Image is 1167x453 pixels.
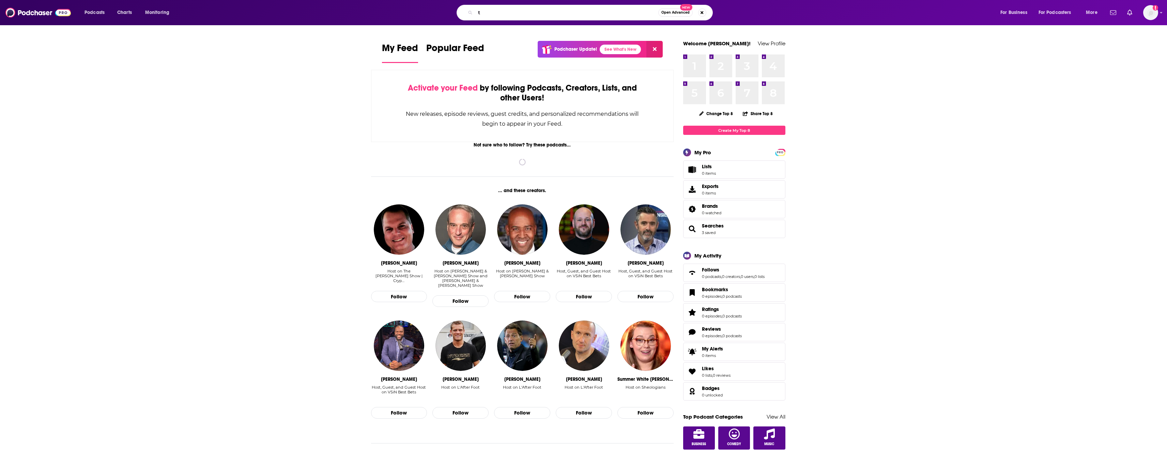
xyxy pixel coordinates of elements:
div: Host on L'After Foot [565,385,603,390]
span: 0 items [702,171,716,176]
a: Follows [702,267,765,273]
a: Likes [702,365,731,372]
div: Marshall Harris [504,260,540,266]
img: Gilbert Brisbois [559,321,609,371]
a: Brands [702,203,721,209]
div: My Pro [694,149,711,156]
span: Ratings [683,303,785,322]
span: PRO [776,150,784,155]
a: Brands [686,204,699,214]
span: , [740,274,741,279]
a: 0 episodes [702,333,722,338]
div: Dan Bernstein [443,260,479,266]
span: My Alerts [686,347,699,357]
a: See What's New [600,45,641,54]
a: Jerome Rothen [435,321,486,371]
img: Dave Ross [620,204,671,255]
a: Badges [702,385,723,391]
div: Dave Ross [628,260,664,266]
span: Searches [683,220,785,238]
span: My Alerts [702,346,723,352]
a: Music [753,426,785,450]
div: Host on L'After Foot [565,385,603,400]
a: Comedy [718,426,750,450]
span: , [722,314,722,318]
a: Marshall Harris [497,204,548,255]
span: New [680,4,692,11]
a: Show notifications dropdown [1107,7,1119,18]
a: Create My Top 8 [683,126,785,135]
a: Popular Feed [426,42,484,63]
span: Lists [702,163,712,170]
div: Not sure who to follow? Try these podcasts... [371,142,674,148]
span: Bookmarks [683,283,785,302]
div: by following Podcasts, Creators, Lists, and other Users! [405,83,640,103]
a: 0 lists [702,373,712,378]
img: Summer White Jaeger [620,321,671,371]
div: Host on L'After Foot [441,385,480,400]
button: Show profile menu [1143,5,1158,20]
a: View Profile [758,40,785,47]
div: Host on Rahimi & Harris Show and Rahimi & Harris Show [432,269,489,288]
a: Follows [686,268,699,278]
span: 0 items [702,191,719,196]
div: Host, Guest, and Guest Host on VSiN Best Bets [556,269,612,283]
button: Follow [432,295,489,307]
a: Lists [683,160,785,179]
button: Follow [371,291,427,302]
span: Business [692,442,706,446]
button: Follow [617,291,674,302]
button: Share Top 8 [742,107,773,120]
a: 0 unlocked [702,393,723,397]
a: Podchaser - Follow, Share and Rate Podcasts [5,6,71,19]
span: Open Advanced [661,11,690,14]
span: Logged in as aekline-art19 [1143,5,1158,20]
span: Follows [702,267,719,273]
div: Host on Rahimi & Harris Show [494,269,550,283]
a: Ratings [686,308,699,317]
div: Host, Guest, and Guest Host on VSiN Best Bets [617,269,674,283]
a: 0 podcasts [702,274,721,279]
input: Search podcasts, credits, & more... [475,7,658,18]
button: open menu [1081,7,1106,18]
span: For Podcasters [1039,8,1071,17]
div: Summer White Jaeger [617,376,674,382]
a: Business [683,426,715,450]
div: Host on L'After Foot [503,385,541,400]
a: Badges [686,387,699,396]
span: Bookmarks [702,286,728,293]
a: 0 podcasts [722,333,742,338]
span: Reviews [702,326,721,332]
img: Wes Reynolds [559,204,609,255]
div: Gilbert Brisbois [566,376,602,382]
img: Charles Mahoney [374,204,424,255]
img: User Profile [1143,5,1158,20]
a: 0 reviews [713,373,731,378]
button: Follow [617,407,674,419]
span: , [722,333,722,338]
a: Exports [683,180,785,199]
span: Follows [683,264,785,282]
span: For Business [1000,8,1027,17]
span: , [754,274,754,279]
a: Searches [686,224,699,234]
span: Ratings [702,306,719,312]
button: Open AdvancedNew [658,9,693,17]
button: Follow [432,407,489,419]
div: Jerome Rothen [443,376,479,382]
a: 0 episodes [702,294,722,299]
button: open menu [996,7,1036,18]
img: Femi Abebefe [374,321,424,371]
button: open menu [80,7,113,18]
a: Welcome [PERSON_NAME]! [683,40,751,47]
a: 0 users [741,274,754,279]
span: Popular Feed [426,42,484,58]
a: Top Podcast Categories [683,413,743,420]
